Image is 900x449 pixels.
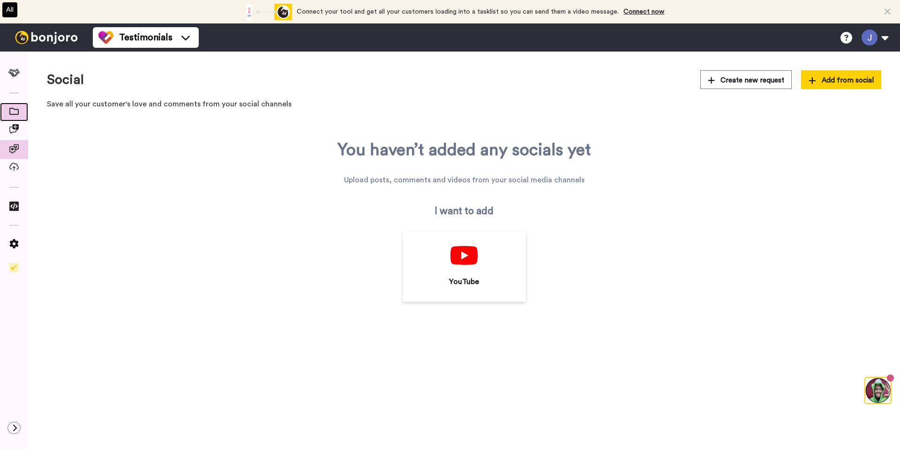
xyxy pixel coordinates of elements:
[47,98,881,110] p: Save all your customer's love and comments from your social channels
[435,204,494,218] div: I want to add
[801,70,881,89] button: Add from social
[337,141,591,159] div: You haven’t added any socials yet
[700,70,792,89] button: Create new request
[119,31,172,44] span: Testimonials
[2,2,17,17] div: All
[708,75,785,85] span: Create new request
[98,30,113,45] img: tm-color.svg
[450,246,477,265] img: youtube.svg
[11,31,82,44] img: bj-logo-header-white.svg
[240,4,292,20] div: animation
[47,73,84,87] h1: Social
[623,8,664,15] a: Connect now
[9,263,19,272] img: Checklist.svg
[809,75,874,85] span: Add from social
[1,2,26,27] img: 3183ab3e-59ed-45f6-af1c-10226f767056-1659068401.jpg
[297,8,619,15] span: Connect your tool and get all your customers loading into a tasklist so you can send them a video...
[417,276,512,287] div: YouTube
[344,174,585,186] div: Upload posts, comments and videos from your social media channels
